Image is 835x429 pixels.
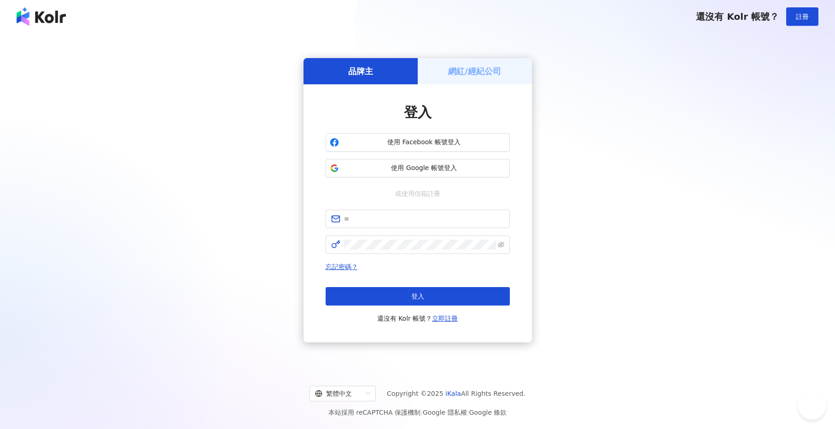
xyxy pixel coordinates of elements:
[696,11,779,22] span: 還沒有 Kolr 帳號？
[432,315,458,322] a: 立即註冊
[448,65,501,77] h5: 網紅/經紀公司
[467,409,469,416] span: |
[377,313,458,324] span: 還沒有 Kolr 帳號？
[498,241,504,248] span: eye-invisible
[17,7,66,26] img: logo
[445,390,461,397] a: iKala
[326,263,358,270] a: 忘記密碼？
[326,159,510,177] button: 使用 Google 帳號登入
[420,409,423,416] span: |
[326,287,510,306] button: 登入
[315,386,362,401] div: 繁體中文
[411,293,424,300] span: 登入
[348,65,373,77] h5: 品牌主
[343,164,506,173] span: 使用 Google 帳號登入
[786,7,818,26] button: 註冊
[343,138,506,147] span: 使用 Facebook 帳號登入
[423,409,467,416] a: Google 隱私權
[389,188,447,199] span: 或使用信箱註冊
[328,407,507,418] span: 本站採用 reCAPTCHA 保護機制
[469,409,507,416] a: Google 條款
[796,13,809,20] span: 註冊
[387,388,526,399] span: Copyright © 2025 All Rights Reserved.
[326,133,510,152] button: 使用 Facebook 帳號登入
[404,104,432,120] span: 登入
[798,392,826,420] iframe: Help Scout Beacon - Open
